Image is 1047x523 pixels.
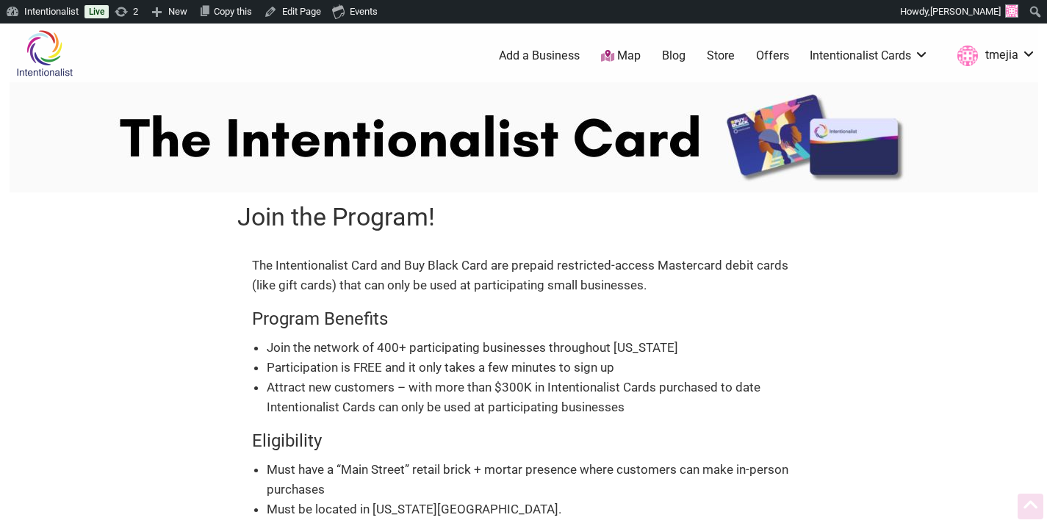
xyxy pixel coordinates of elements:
[267,460,796,499] li: Must have a “Main Street” retail brick + mortar presence where customers can make in-person purch...
[707,48,735,64] a: Store
[601,48,641,65] a: Map
[756,48,789,64] a: Offers
[810,48,929,64] a: Intentionalist Cards
[267,378,796,417] li: Attract new customers – with more than $300K in Intentionalist Cards purchased to date Intentiona...
[252,307,796,332] h4: Program Benefits
[252,256,796,295] p: The Intentionalist Card and Buy Black Card are prepaid restricted-access Mastercard debit cards (...
[84,5,109,18] a: Live
[950,43,1036,69] a: tmejia
[237,200,810,235] h1: Join the Program!
[930,6,1001,17] span: [PERSON_NAME]
[10,29,79,77] img: Intentionalist
[267,358,796,378] li: Participation is FREE and it only takes a few minutes to sign up
[267,338,796,358] li: Join the network of 400+ participating businesses throughout [US_STATE]
[252,429,796,454] h4: Eligibility
[10,82,1038,192] img: Intentionalist Card
[1018,494,1043,519] div: Scroll Back to Top
[662,48,686,64] a: Blog
[499,48,580,64] a: Add a Business
[267,499,796,519] li: Must be located in [US_STATE][GEOGRAPHIC_DATA].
